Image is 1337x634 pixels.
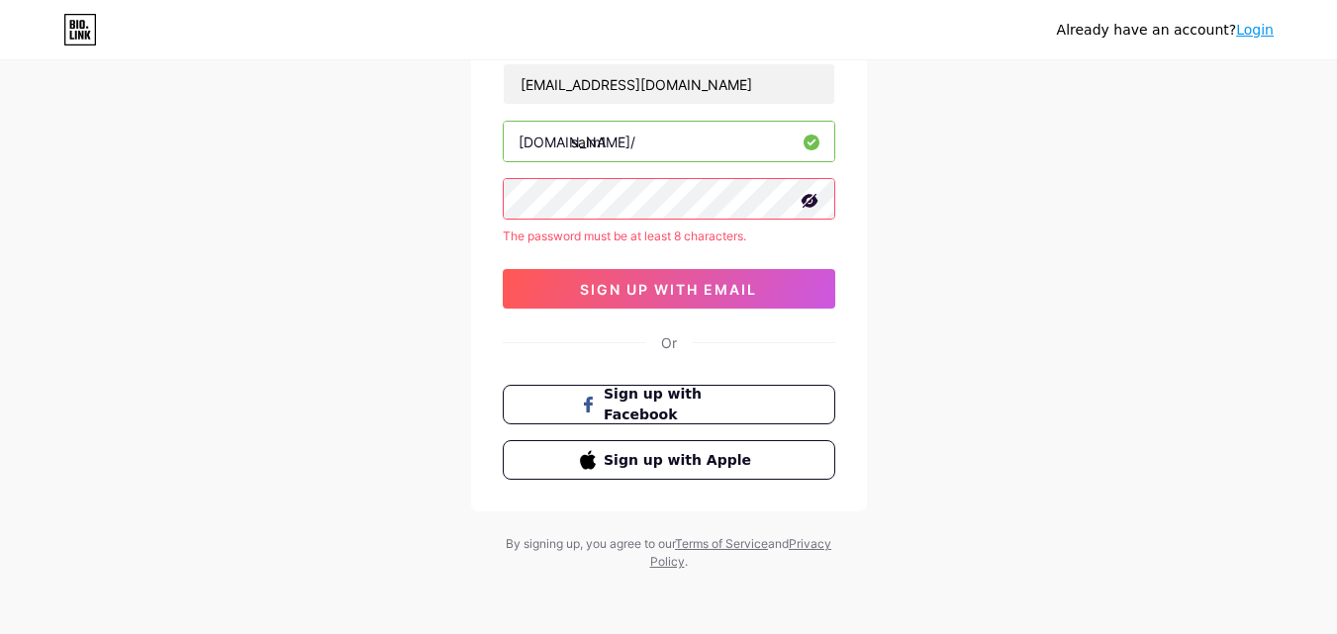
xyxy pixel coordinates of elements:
span: sign up with email [580,281,757,298]
button: Sign up with Facebook [503,385,835,424]
input: username [504,122,834,161]
div: Or [661,332,677,353]
div: [DOMAIN_NAME]/ [519,132,635,152]
button: Sign up with Apple [503,440,835,480]
button: sign up with email [503,269,835,309]
a: Terms of Service [675,536,768,551]
span: Sign up with Apple [604,450,757,471]
a: Login [1236,22,1274,38]
div: Already have an account? [1057,20,1274,41]
span: Sign up with Facebook [604,384,757,425]
div: The password must be at least 8 characters. [503,227,835,245]
input: Email [504,64,834,104]
div: By signing up, you agree to our and . [501,535,837,571]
